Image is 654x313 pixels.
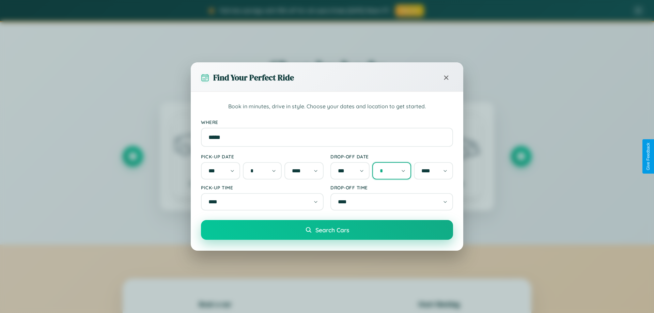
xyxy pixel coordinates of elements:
[330,154,453,159] label: Drop-off Date
[201,154,324,159] label: Pick-up Date
[201,102,453,111] p: Book in minutes, drive in style. Choose your dates and location to get started.
[201,185,324,190] label: Pick-up Time
[330,185,453,190] label: Drop-off Time
[201,119,453,125] label: Where
[315,226,349,234] span: Search Cars
[213,72,294,83] h3: Find Your Perfect Ride
[201,220,453,240] button: Search Cars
